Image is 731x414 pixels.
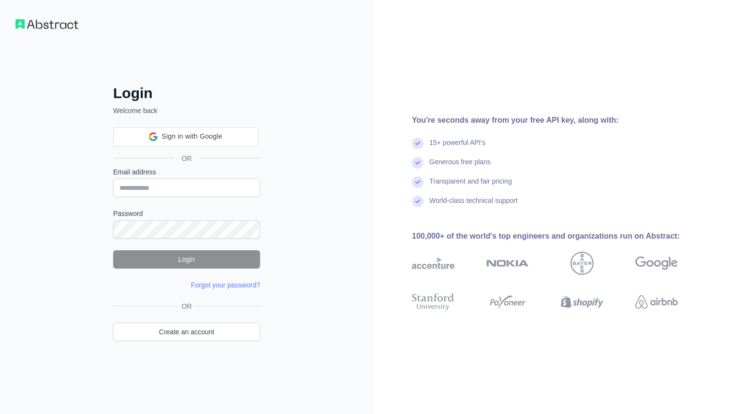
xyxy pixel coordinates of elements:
img: stanford university [412,291,454,313]
img: Workflow [15,19,78,29]
label: Password [113,209,260,218]
img: check mark [412,176,424,188]
div: Transparent and fair pricing [429,176,512,196]
div: 100,000+ of the world's top engineers and organizations run on Abstract: [412,230,709,242]
button: Login [113,250,260,269]
div: Sign in with Google [113,127,258,146]
div: 15+ powerful API's [429,138,485,157]
a: Create an account [113,323,260,341]
img: bayer [570,252,594,275]
span: OR [174,154,200,163]
span: Sign in with Google [161,131,222,142]
a: Forgot your password? [191,281,260,289]
img: check mark [412,157,424,169]
label: Email address [113,167,260,177]
span: OR [178,301,196,311]
div: World-class technical support [429,196,518,215]
img: check mark [412,138,424,149]
div: You're seconds away from your free API key, along with: [412,114,709,126]
img: google [635,252,678,275]
img: shopify [561,291,603,313]
p: Welcome back [113,106,260,115]
h2: Login [113,85,260,102]
img: nokia [486,252,529,275]
img: airbnb [635,291,678,313]
div: Generous free plans [429,157,491,176]
img: accenture [412,252,454,275]
img: check mark [412,196,424,207]
img: payoneer [486,291,529,313]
